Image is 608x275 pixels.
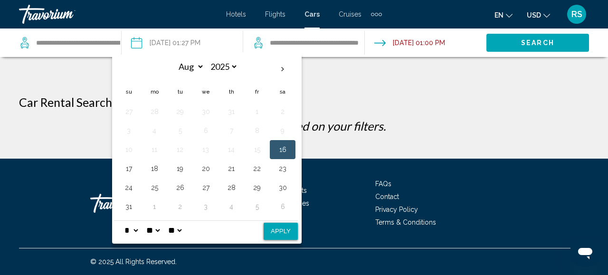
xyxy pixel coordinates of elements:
button: Day 22 [249,162,265,175]
a: Travorium [90,189,185,218]
button: Extra navigation items [371,7,382,22]
select: Select AM/PM [166,221,183,240]
button: Day 9 [275,124,290,137]
h1: Car Rental Search Results [19,95,152,109]
button: Day 29 [249,181,265,194]
a: Cars [304,10,320,18]
a: Cruises [339,10,361,18]
button: Day 14 [224,143,239,156]
a: Privacy Policy [375,206,418,213]
button: Day 30 [198,105,213,118]
a: FAQs [375,180,391,188]
a: Terms & Conditions [375,218,436,226]
a: Flights [265,10,285,18]
button: Day 8 [249,124,265,137]
button: Day 31 [224,105,239,118]
span: en [494,11,503,19]
button: Day 18 [147,162,162,175]
button: Day 29 [172,105,188,118]
button: Day 13 [198,143,213,156]
span: © 2025 All Rights Reserved. [90,258,177,266]
button: Day 30 [275,181,290,194]
button: Day 1 [249,105,265,118]
button: Day 15 [249,143,265,156]
button: Day 2 [275,105,290,118]
button: Day 28 [147,105,162,118]
button: Day 4 [224,200,239,213]
button: Day 6 [275,200,290,213]
button: Day 26 [172,181,188,194]
button: Day 17 [121,162,136,175]
button: User Menu [564,4,589,24]
button: Day 20 [198,162,213,175]
button: Day 5 [172,124,188,137]
button: Day 2 [172,200,188,213]
button: Day 3 [198,200,213,213]
select: Select month [173,58,204,75]
button: Day 23 [275,162,290,175]
select: Select hour [123,221,140,240]
span: RS [571,9,582,19]
button: Day 4 [147,124,162,137]
button: Pickup date: Aug 16, 2025 01:27 PM [131,28,200,57]
button: Drop-off date: Aug 18, 2025 01:00 PM [374,28,445,57]
a: Contact [375,193,399,200]
button: Day 19 [172,162,188,175]
button: Day 24 [121,181,136,194]
button: Day 11 [147,143,162,156]
button: Day 6 [198,124,213,137]
iframe: Button to launch messaging window [570,237,600,267]
button: Day 16 [275,143,290,156]
button: Day 27 [198,181,213,194]
select: Select year [207,58,238,75]
a: Travorium [19,5,217,24]
button: Day 21 [224,162,239,175]
select: Select minute [144,221,161,240]
button: Change currency [527,8,550,22]
button: Day 27 [121,105,136,118]
button: Day 31 [121,200,136,213]
span: Search [521,39,554,47]
button: Next month [270,58,295,80]
button: Day 12 [172,143,188,156]
button: Day 3 [121,124,136,137]
span: USD [527,11,541,19]
button: Day 28 [224,181,239,194]
button: Search [486,34,589,51]
p: No results based on your filters. [14,119,594,133]
button: Change language [494,8,513,22]
button: Day 7 [224,124,239,137]
a: Hotels [226,10,246,18]
button: Day 5 [249,200,265,213]
button: Day 10 [121,143,136,156]
button: Day 1 [147,200,162,213]
button: Apply [264,223,298,240]
button: Day 25 [147,181,162,194]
